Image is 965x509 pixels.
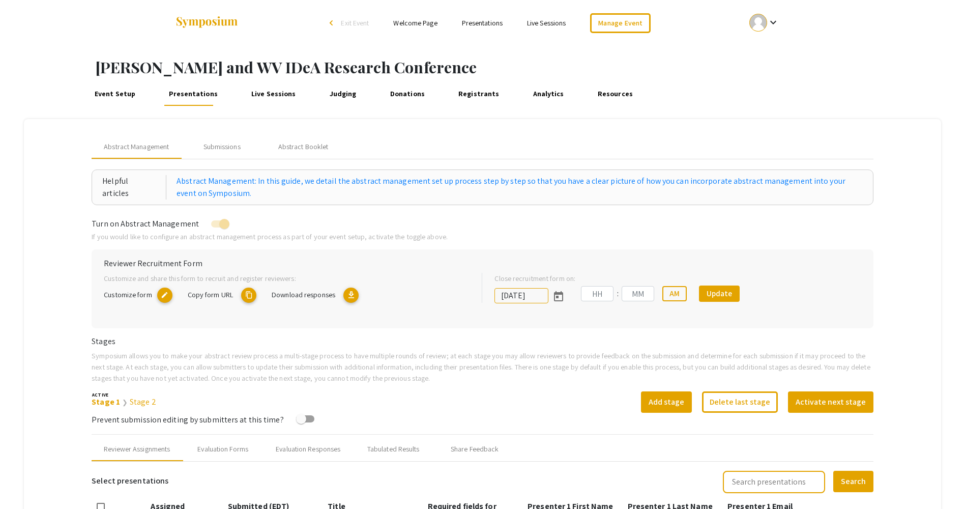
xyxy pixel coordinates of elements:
[104,142,169,152] span: Abstract Management
[641,391,692,413] button: Add stage
[367,444,420,455] div: Tabulated Results
[788,391,873,413] button: Activate next stage
[177,175,863,200] a: Abstract Management: In this guide, we detail the abstract management set up process step by step...
[102,175,166,200] div: Helpful articles
[595,81,635,106] a: Resources
[272,290,335,299] span: Download responses
[104,273,465,284] p: Customize and share this form to recruit and register reviewers:
[197,444,248,455] div: Evaluation Forms
[92,218,199,229] span: Turn on Abstract Management
[167,81,220,106] a: Presentations
[104,290,152,299] span: Customize form
[92,350,873,383] p: Symposium allows you to make your abstract review process a multi-stage process to have multiple ...
[92,81,138,106] a: Event Setup
[241,288,256,303] mat-icon: copy URL
[343,288,359,303] mat-icon: Export responses
[188,290,233,299] span: Copy form URL
[278,142,329,152] div: Abstract Booklet
[92,397,120,407] a: Stage 1
[456,81,502,106] a: Registrants
[767,16,779,29] mat-icon: Expand account dropdown
[622,286,654,301] input: Minutes
[699,286,740,302] button: Update
[833,471,873,492] button: Search
[95,58,965,76] h1: [PERSON_NAME] and WV IDeA Research Conference
[8,463,43,501] iframe: Chat
[527,18,566,27] a: Live Sessions
[393,18,437,27] a: Welcome Page
[92,336,873,346] h6: Stages
[92,470,168,492] h6: Select presentations
[157,288,172,303] mat-icon: copy URL
[203,142,241,152] div: Submissions
[341,18,369,27] span: Exit Event
[739,11,790,34] button: Expand account dropdown
[104,444,170,455] div: Reviewer Assignments
[531,81,566,106] a: Analytics
[581,286,613,301] input: Hours
[723,471,825,493] input: Search presentations
[327,81,359,106] a: Judging
[104,259,861,268] h6: Reviewer Recruitment Form
[122,398,128,407] span: ❯
[388,81,427,106] a: Donations
[92,231,873,242] p: If you would like to configure an abstract management process as part of your event setup, activa...
[130,397,156,407] a: Stage 2
[462,18,503,27] a: Presentations
[662,286,687,301] button: AM
[702,391,778,413] button: Delete last stage
[613,288,622,300] div: :
[92,414,283,425] span: Prevent submission editing by submitters at this time?
[175,16,239,30] img: Symposium by ForagerOne
[494,273,575,284] label: Close recruitment form on:
[330,20,336,26] div: arrow_back_ios
[590,13,650,33] a: Manage Event
[249,81,298,106] a: Live Sessions
[276,444,340,455] div: Evaluation Responses
[548,286,569,306] button: Open calendar
[451,444,499,455] div: Share Feedback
